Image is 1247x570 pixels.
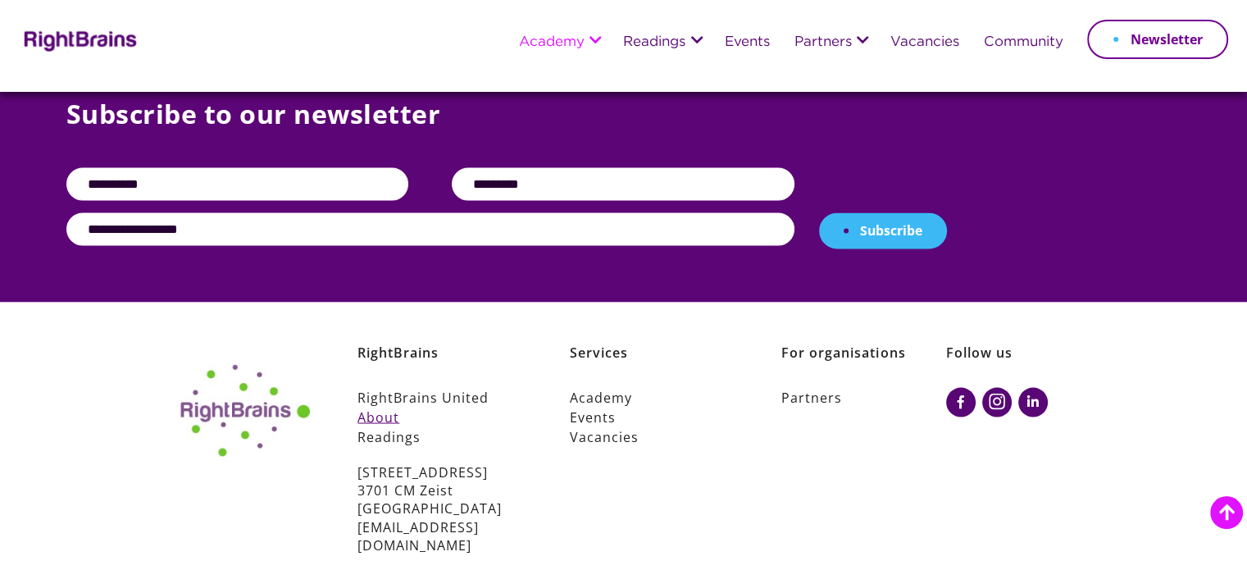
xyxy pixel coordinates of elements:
[570,343,735,387] h6: Services
[66,96,1181,167] p: Subscribe to our newsletter
[357,426,522,446] a: Readings
[570,387,735,407] a: Academy
[357,517,522,554] a: [EMAIL_ADDRESS][DOMAIN_NAME]
[724,35,769,50] a: Events
[983,35,1063,50] a: Community
[890,35,958,50] a: Vacancies
[946,343,1085,387] h6: Follow us
[357,387,522,407] a: RightBrains United
[570,426,735,446] a: Vacancies
[570,407,735,426] a: Events
[819,212,947,249] button: Subscribe
[19,28,138,52] img: Rightbrains
[357,343,522,387] h6: RightBrains
[1087,20,1228,59] a: Newsletter
[781,387,946,407] a: Partners
[519,35,585,50] a: Academy
[623,35,685,50] a: Readings
[781,343,946,387] h6: For organisations
[357,463,522,554] p: [STREET_ADDRESS] 3701 CM Zeist [GEOGRAPHIC_DATA]
[357,407,522,426] a: About
[794,35,851,50] a: Partners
